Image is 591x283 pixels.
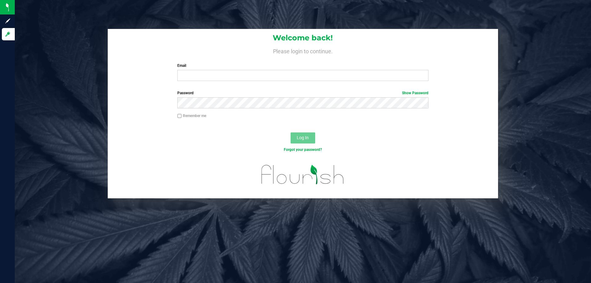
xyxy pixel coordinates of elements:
[254,159,352,190] img: flourish_logo.svg
[402,91,428,95] a: Show Password
[5,31,11,37] inline-svg: Log in
[108,34,498,42] h1: Welcome back!
[291,132,315,144] button: Log In
[108,47,498,54] h4: Please login to continue.
[284,148,322,152] a: Forgot your password?
[177,114,182,118] input: Remember me
[177,91,194,95] span: Password
[5,18,11,24] inline-svg: Sign up
[177,63,428,68] label: Email
[297,135,309,140] span: Log In
[177,113,206,119] label: Remember me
